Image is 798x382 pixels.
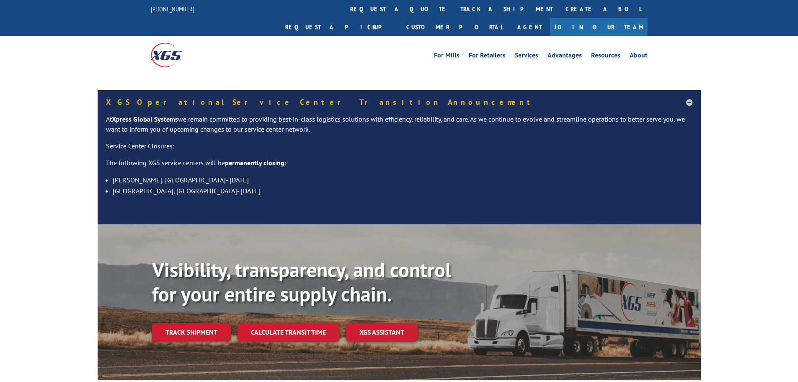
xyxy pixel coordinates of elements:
[152,257,451,307] b: Visibility, transparency, and control for your entire supply chain.
[515,52,538,61] a: Services
[434,52,460,61] a: For Mills
[106,142,174,150] u: Service Center Closures:
[346,323,418,341] a: XGS ASSISTANT
[225,159,284,167] strong: permanently closing
[469,52,506,61] a: For Retailers
[630,52,648,61] a: About
[106,99,692,106] h5: XGS Operational Service Center Transition Announcement
[238,323,339,341] a: Calculate transit time
[106,158,692,175] p: The following XGS service centers will be :
[279,18,400,36] a: Request a pickup
[400,18,509,36] a: Customer Portal
[113,174,692,185] li: [PERSON_NAME], [GEOGRAPHIC_DATA]- [DATE]
[550,18,648,36] a: Join Our Team
[509,18,550,36] a: Agent
[152,323,231,341] a: Track shipment
[591,52,620,61] a: Resources
[112,115,178,123] strong: Xpress Global Systems
[547,52,582,61] a: Advantages
[113,185,692,196] li: [GEOGRAPHIC_DATA], [GEOGRAPHIC_DATA]- [DATE]
[151,5,194,13] a: [PHONE_NUMBER]
[106,114,692,141] p: At we remain committed to providing best-in-class logistics solutions with efficiency, reliabilit...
